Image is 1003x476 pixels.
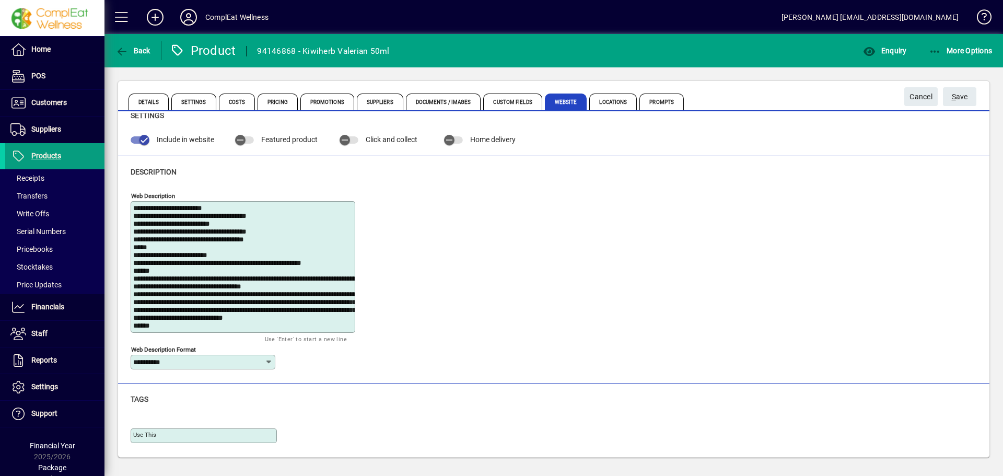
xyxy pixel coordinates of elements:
div: 94146868 - Kiwiherb Valerian 50ml [257,43,389,60]
span: Serial Numbers [10,227,66,236]
a: Customers [5,90,104,116]
mat-label: Web Description [131,192,175,199]
mat-label: Use This [133,431,156,438]
mat-label: Web Description Format [131,345,196,353]
span: Home delivery [470,135,516,144]
span: Receipts [10,174,44,182]
span: Settings [171,94,216,110]
span: Suppliers [31,125,61,133]
span: Transfers [10,192,48,200]
span: Custom Fields [483,94,542,110]
span: Pricebooks [10,245,53,253]
span: Reports [31,356,57,364]
span: S [952,92,956,101]
a: Write Offs [5,205,104,223]
span: Include in website [157,135,214,144]
span: Featured product [261,135,318,144]
div: [PERSON_NAME] [EMAIL_ADDRESS][DOMAIN_NAME] [782,9,959,26]
span: Products [31,152,61,160]
a: Home [5,37,104,63]
span: More Options [929,47,993,55]
div: Product [170,42,236,59]
a: Knowledge Base [969,2,990,36]
div: ComplEat Wellness [205,9,269,26]
span: Back [115,47,150,55]
a: Transfers [5,187,104,205]
a: Price Updates [5,276,104,294]
span: Settings [131,111,164,120]
span: Prompts [639,94,684,110]
span: Enquiry [863,47,906,55]
span: Website [545,94,587,110]
a: Receipts [5,169,104,187]
button: Back [113,41,153,60]
span: Home [31,45,51,53]
a: Staff [5,321,104,347]
span: Details [129,94,169,110]
span: Locations [589,94,637,110]
span: Financials [31,303,64,311]
span: Support [31,409,57,417]
button: Cancel [904,87,938,106]
span: Documents / Images [406,94,481,110]
button: Save [943,87,976,106]
span: Customers [31,98,67,107]
span: Price Updates [10,281,62,289]
span: Tags [131,395,148,403]
span: Description [131,168,177,176]
span: Costs [219,94,255,110]
a: Support [5,401,104,427]
a: Serial Numbers [5,223,104,240]
a: Settings [5,374,104,400]
span: Package [38,463,66,472]
span: Click and collect [366,135,417,144]
span: Cancel [909,88,932,106]
span: Settings [31,382,58,391]
button: Profile [172,8,205,27]
a: POS [5,63,104,89]
button: More Options [926,41,995,60]
button: Add [138,8,172,27]
app-page-header-button: Back [104,41,162,60]
a: Reports [5,347,104,374]
mat-hint: Use 'Enter' to start a new line [265,333,347,345]
span: Suppliers [357,94,403,110]
span: Stocktakes [10,263,53,271]
span: Promotions [300,94,354,110]
a: Suppliers [5,117,104,143]
span: POS [31,72,45,80]
span: ave [952,88,968,106]
a: Financials [5,294,104,320]
span: Pricing [258,94,298,110]
a: Stocktakes [5,258,104,276]
a: Pricebooks [5,240,104,258]
span: Financial Year [30,442,75,450]
button: Enquiry [860,41,909,60]
span: Staff [31,329,48,338]
span: Write Offs [10,210,49,218]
